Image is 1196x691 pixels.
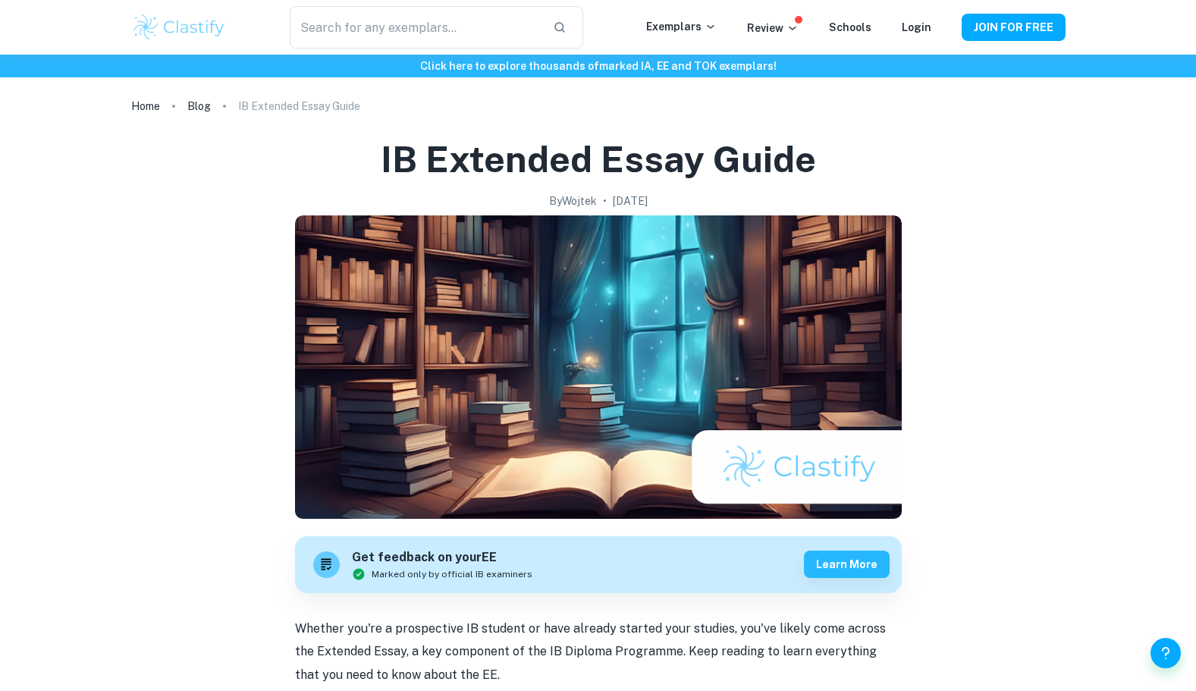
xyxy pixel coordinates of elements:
[549,193,597,209] h2: By Wojtek
[295,215,902,519] img: IB Extended Essay Guide cover image
[3,58,1193,74] h6: Click here to explore thousands of marked IA, EE and TOK exemplars !
[295,617,902,686] p: Whether you're a prospective IB student or have already started your studies, you've likely come ...
[613,193,648,209] h2: [DATE]
[352,548,532,567] h6: Get feedback on your EE
[646,18,717,35] p: Exemplars
[131,12,228,42] img: Clastify logo
[747,20,799,36] p: Review
[187,96,211,117] a: Blog
[131,96,160,117] a: Home
[295,536,902,593] a: Get feedback on yourEEMarked only by official IB examinersLearn more
[804,551,890,578] button: Learn more
[829,21,871,33] a: Schools
[1150,638,1181,668] button: Help and Feedback
[381,135,816,184] h1: IB Extended Essay Guide
[962,14,1066,41] button: JOIN FOR FREE
[372,567,532,581] span: Marked only by official IB examiners
[603,193,607,209] p: •
[290,6,540,49] input: Search for any exemplars...
[238,98,360,115] p: IB Extended Essay Guide
[902,21,931,33] a: Login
